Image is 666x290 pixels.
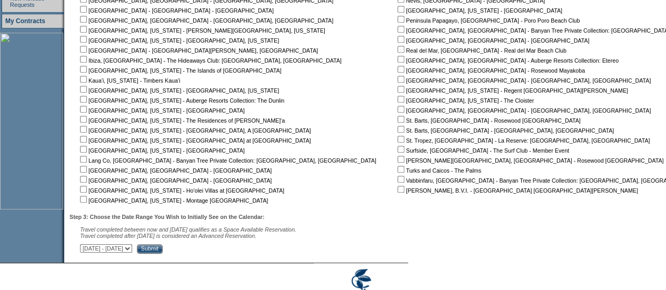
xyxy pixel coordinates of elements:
nobr: [PERSON_NAME][GEOGRAPHIC_DATA], [GEOGRAPHIC_DATA] - Rosewood [GEOGRAPHIC_DATA] [395,157,663,164]
nobr: [GEOGRAPHIC_DATA], [US_STATE] - [PERSON_NAME][GEOGRAPHIC_DATA], [US_STATE] [78,27,325,34]
nobr: [GEOGRAPHIC_DATA], [US_STATE] - The Islands of [GEOGRAPHIC_DATA] [78,67,281,74]
nobr: Turks and Caicos - The Palms [395,167,481,174]
nobr: [GEOGRAPHIC_DATA], [US_STATE] - Regent [GEOGRAPHIC_DATA][PERSON_NAME] [395,87,628,94]
nobr: Surfside, [GEOGRAPHIC_DATA] - The Surf Club - Member Event [395,147,569,154]
nobr: Ibiza, [GEOGRAPHIC_DATA] - The Hideaways Club: [GEOGRAPHIC_DATA], [GEOGRAPHIC_DATA] [78,57,342,64]
nobr: [GEOGRAPHIC_DATA], [US_STATE] - [GEOGRAPHIC_DATA] [395,7,562,14]
nobr: St. Barts, [GEOGRAPHIC_DATA] - Rosewood [GEOGRAPHIC_DATA] [395,117,580,124]
nobr: St. Barts, [GEOGRAPHIC_DATA] - [GEOGRAPHIC_DATA], [GEOGRAPHIC_DATA] [395,127,614,134]
nobr: Peninsula Papagayo, [GEOGRAPHIC_DATA] - Poro Poro Beach Club [395,17,580,24]
nobr: [GEOGRAPHIC_DATA], [US_STATE] - [GEOGRAPHIC_DATA], A [GEOGRAPHIC_DATA] [78,127,311,134]
nobr: Travel completed after [DATE] is considered an Advanced Reservation. [80,233,256,239]
span: Travel completed between now and [DATE] qualifies as a Space Available Reservation. [80,226,296,233]
nobr: [GEOGRAPHIC_DATA], [GEOGRAPHIC_DATA] - [GEOGRAPHIC_DATA] [78,167,272,174]
nobr: Lang Co, [GEOGRAPHIC_DATA] - Banyan Tree Private Collection: [GEOGRAPHIC_DATA], [GEOGRAPHIC_DATA] [78,157,376,164]
nobr: [GEOGRAPHIC_DATA], [GEOGRAPHIC_DATA] - [GEOGRAPHIC_DATA], [GEOGRAPHIC_DATA] [395,77,651,84]
b: Step 3: Choose the Date Range You Wish to Initially See on the Calendar: [69,214,264,220]
a: My Contracts [5,17,45,25]
nobr: [GEOGRAPHIC_DATA], [GEOGRAPHIC_DATA] - [GEOGRAPHIC_DATA] [395,37,589,44]
nobr: [GEOGRAPHIC_DATA], [US_STATE] - The Residences of [PERSON_NAME]'a [78,117,285,124]
nobr: [GEOGRAPHIC_DATA] - [GEOGRAPHIC_DATA][PERSON_NAME], [GEOGRAPHIC_DATA] [78,47,318,54]
nobr: [GEOGRAPHIC_DATA], [US_STATE] - Ho'olei Villas at [GEOGRAPHIC_DATA] [78,187,284,194]
nobr: St. Tropez, [GEOGRAPHIC_DATA] - La Reserve: [GEOGRAPHIC_DATA], [GEOGRAPHIC_DATA] [395,137,650,144]
nobr: [GEOGRAPHIC_DATA], [US_STATE] - Montage [GEOGRAPHIC_DATA] [78,197,268,204]
nobr: [GEOGRAPHIC_DATA], [US_STATE] - The Cloister [395,97,534,104]
nobr: [GEOGRAPHIC_DATA], [GEOGRAPHIC_DATA] - [GEOGRAPHIC_DATA] [78,177,272,184]
nobr: [GEOGRAPHIC_DATA], [US_STATE] - [GEOGRAPHIC_DATA], [US_STATE] [78,87,279,94]
nobr: Kaua'i, [US_STATE] - Timbers Kaua'i [78,77,180,84]
nobr: [GEOGRAPHIC_DATA], [US_STATE] - [GEOGRAPHIC_DATA] at [GEOGRAPHIC_DATA] [78,137,311,144]
nobr: [GEOGRAPHIC_DATA] - [GEOGRAPHIC_DATA] - [GEOGRAPHIC_DATA] [78,7,274,14]
nobr: [GEOGRAPHIC_DATA], [US_STATE] - [GEOGRAPHIC_DATA] [78,107,245,114]
input: Submit [137,244,163,254]
nobr: [GEOGRAPHIC_DATA], [GEOGRAPHIC_DATA] - [GEOGRAPHIC_DATA], [GEOGRAPHIC_DATA] [395,107,651,114]
nobr: [GEOGRAPHIC_DATA], [GEOGRAPHIC_DATA] - Auberge Resorts Collection: Etereo [395,57,619,64]
nobr: [GEOGRAPHIC_DATA], [GEOGRAPHIC_DATA] - [GEOGRAPHIC_DATA], [GEOGRAPHIC_DATA] [78,17,333,24]
nobr: [PERSON_NAME], B.V.I. - [GEOGRAPHIC_DATA] [GEOGRAPHIC_DATA][PERSON_NAME] [395,187,638,194]
nobr: [GEOGRAPHIC_DATA], [GEOGRAPHIC_DATA] - Rosewood Mayakoba [395,67,585,74]
nobr: [GEOGRAPHIC_DATA], [US_STATE] - [GEOGRAPHIC_DATA], [US_STATE] [78,37,279,44]
nobr: [GEOGRAPHIC_DATA], [US_STATE] - Auberge Resorts Collection: The Dunlin [78,97,284,104]
nobr: Real del Mar, [GEOGRAPHIC_DATA] - Real del Mar Beach Club [395,47,566,54]
nobr: [GEOGRAPHIC_DATA], [US_STATE] - [GEOGRAPHIC_DATA] [78,147,245,154]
